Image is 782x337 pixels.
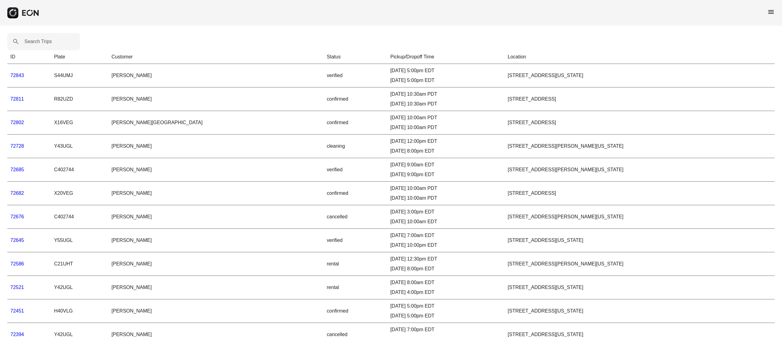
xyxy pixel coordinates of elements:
[390,138,502,145] div: [DATE] 12:00pm EDT
[505,50,775,64] th: Location
[390,194,502,202] div: [DATE] 10:00am PDT
[505,182,775,205] td: [STREET_ADDRESS]
[108,276,324,299] td: [PERSON_NAME]
[108,182,324,205] td: [PERSON_NAME]
[505,299,775,323] td: [STREET_ADDRESS][US_STATE]
[24,38,52,45] label: Search Trips
[390,326,502,333] div: [DATE] 7:00pm EDT
[10,167,24,172] a: 72685
[390,100,502,108] div: [DATE] 10:30am PDT
[390,218,502,225] div: [DATE] 10:00am EDT
[390,77,502,84] div: [DATE] 5:00pm EDT
[108,252,324,276] td: [PERSON_NAME]
[390,312,502,320] div: [DATE] 5:00pm EDT
[51,252,108,276] td: C21UHT
[324,50,387,64] th: Status
[108,111,324,135] td: [PERSON_NAME][GEOGRAPHIC_DATA]
[51,205,108,229] td: C402744
[390,302,502,310] div: [DATE] 5:00pm EDT
[505,158,775,182] td: [STREET_ADDRESS][PERSON_NAME][US_STATE]
[390,124,502,131] div: [DATE] 10:00am PDT
[51,50,108,64] th: Plate
[505,111,775,135] td: [STREET_ADDRESS]
[108,135,324,158] td: [PERSON_NAME]
[10,73,24,78] a: 72843
[7,50,51,64] th: ID
[390,208,502,216] div: [DATE] 3:00pm EDT
[51,299,108,323] td: H40VLG
[324,182,387,205] td: confirmed
[51,276,108,299] td: Y42UGL
[51,182,108,205] td: X20VEG
[108,64,324,87] td: [PERSON_NAME]
[324,205,387,229] td: cancelled
[324,158,387,182] td: verified
[390,289,502,296] div: [DATE] 4:00pm EDT
[108,87,324,111] td: [PERSON_NAME]
[387,50,505,64] th: Pickup/Dropoff Time
[390,255,502,263] div: [DATE] 12:30pm EDT
[390,265,502,272] div: [DATE] 8:00pm EDT
[505,64,775,87] td: [STREET_ADDRESS][US_STATE]
[505,229,775,252] td: [STREET_ADDRESS][US_STATE]
[505,205,775,229] td: [STREET_ADDRESS][PERSON_NAME][US_STATE]
[390,161,502,168] div: [DATE] 9:00am EDT
[324,64,387,87] td: verified
[51,111,108,135] td: X16VEG
[390,232,502,239] div: [DATE] 7:00am EDT
[108,50,324,64] th: Customer
[390,91,502,98] div: [DATE] 10:30am PDT
[324,87,387,111] td: confirmed
[10,285,24,290] a: 72521
[108,158,324,182] td: [PERSON_NAME]
[390,185,502,192] div: [DATE] 10:00am PDT
[108,229,324,252] td: [PERSON_NAME]
[505,252,775,276] td: [STREET_ADDRESS][PERSON_NAME][US_STATE]
[324,229,387,252] td: verified
[10,332,24,337] a: 72394
[390,147,502,155] div: [DATE] 8:00pm EDT
[108,299,324,323] td: [PERSON_NAME]
[505,87,775,111] td: [STREET_ADDRESS]
[390,114,502,121] div: [DATE] 10:00am PDT
[390,171,502,178] div: [DATE] 9:00pm EDT
[505,276,775,299] td: [STREET_ADDRESS][US_STATE]
[51,135,108,158] td: Y43UGL
[390,242,502,249] div: [DATE] 10:00pm EDT
[505,135,775,158] td: [STREET_ADDRESS][PERSON_NAME][US_STATE]
[390,279,502,286] div: [DATE] 8:00am EDT
[10,308,24,313] a: 72451
[10,96,24,102] a: 72811
[51,158,108,182] td: C402744
[767,8,775,16] span: menu
[10,214,24,219] a: 72676
[390,67,502,74] div: [DATE] 5:00pm EDT
[10,191,24,196] a: 72682
[10,143,24,149] a: 72728
[10,261,24,266] a: 72586
[51,229,108,252] td: Y55UGL
[324,135,387,158] td: cleaning
[10,238,24,243] a: 72645
[324,111,387,135] td: confirmed
[108,205,324,229] td: [PERSON_NAME]
[51,87,108,111] td: R82UZD
[324,252,387,276] td: rental
[51,64,108,87] td: S44UMJ
[324,299,387,323] td: confirmed
[324,276,387,299] td: rental
[10,120,24,125] a: 72802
